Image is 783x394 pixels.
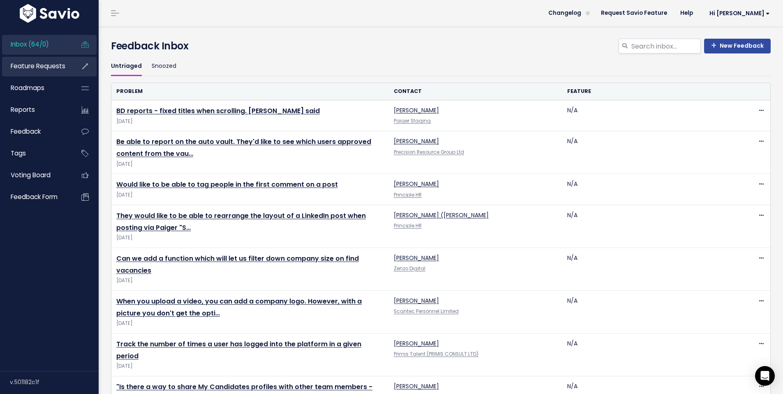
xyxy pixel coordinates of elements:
a: Request Savio Feature [594,7,674,19]
a: Paiger Staging [394,118,431,124]
span: Roadmaps [11,83,44,92]
a: Reports [2,100,68,119]
span: [DATE] [116,319,384,328]
span: [DATE] [116,117,384,126]
a: Inbox (64/0) [2,35,68,54]
div: Open Intercom Messenger [755,366,775,386]
span: Feature Requests [11,62,65,70]
span: Hi [PERSON_NAME] [709,10,770,16]
th: Feature [562,83,736,100]
span: [DATE] [116,276,384,285]
td: N/A [562,174,736,205]
a: Voting Board [2,166,68,185]
a: Tags [2,144,68,163]
a: Primis Talent (PRIMIS CONSULT LTD) [394,351,478,357]
ul: Filter feature requests [111,57,771,76]
a: [PERSON_NAME] [394,180,439,188]
a: Feedback form [2,188,68,206]
span: Changelog [548,10,581,16]
h4: Feedback Inbox [111,39,771,53]
span: Voting Board [11,171,51,179]
a: Help [674,7,700,19]
a: Hi [PERSON_NAME] [700,7,776,20]
span: Reports [11,105,35,114]
a: [PERSON_NAME] [394,297,439,305]
a: Feature Requests [2,57,68,76]
a: Scantec Personnel Limited [394,308,459,315]
a: Zenzo Digital [394,265,425,272]
td: N/A [562,205,736,248]
a: Would like to be able to tag people in the first comment on a post [116,180,338,189]
a: Feedback [2,122,68,141]
a: They would like to be able to rearrange the layout of a LinkedIn post when posting via Paiger "S… [116,211,366,232]
a: BD reports - fixed titles when scrolling. [PERSON_NAME] said [116,106,320,116]
span: Feedback [11,127,41,136]
a: [PERSON_NAME] [394,106,439,114]
span: Tags [11,149,26,158]
a: [PERSON_NAME] [394,382,439,390]
td: N/A [562,248,736,290]
a: [PERSON_NAME] [394,254,439,262]
a: When you upload a video, you can add a company logo. However, with a picture you don't get the opti… [116,297,362,318]
a: [PERSON_NAME] [394,339,439,348]
th: Contact [389,83,562,100]
a: Track the number of times a user has logged into the platform in a given period [116,339,361,361]
span: [DATE] [116,191,384,199]
a: Snoozed [152,57,176,76]
span: [DATE] [116,160,384,169]
td: N/A [562,131,736,174]
a: Be able to report on the auto vault. They'd like to see which users approved content from the vau… [116,137,371,158]
span: [DATE] [116,362,384,371]
img: logo-white.9d6f32f41409.svg [18,4,81,23]
a: Can we add a function which will let us filter down company size on find vacancies [116,254,359,275]
div: v.501182c1f [10,371,99,393]
a: Precision Resource Group Ltd [394,149,464,155]
a: New Feedback [704,39,771,53]
span: Inbox (64/0) [11,40,49,49]
td: N/A [562,100,736,131]
span: Feedback form [11,192,58,201]
td: N/A [562,333,736,376]
span: [DATE] [116,234,384,242]
input: Search inbox... [631,39,701,53]
a: Principle HR [394,192,422,198]
a: [PERSON_NAME] [394,137,439,145]
th: Problem [111,83,389,100]
td: N/A [562,290,736,333]
a: [PERSON_NAME] ([PERSON_NAME] [394,211,489,219]
a: Untriaged [111,57,142,76]
a: Principle HR [394,222,422,229]
a: Roadmaps [2,79,68,97]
